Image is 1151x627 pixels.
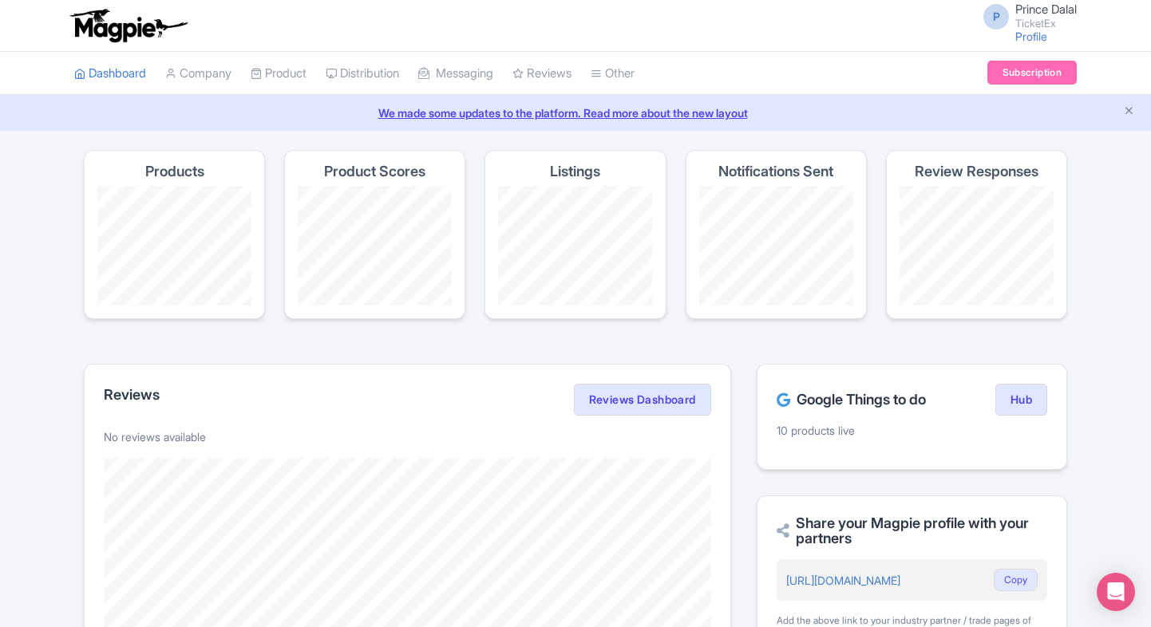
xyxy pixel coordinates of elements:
a: [URL][DOMAIN_NAME] [786,574,900,587]
h2: Reviews [104,387,160,403]
a: Hub [995,384,1047,416]
a: Company [165,52,231,96]
a: Other [591,52,635,96]
span: P [983,4,1009,30]
h4: Review Responses [915,164,1038,179]
h4: Product Scores [324,164,425,179]
p: 10 products live [777,422,1047,439]
a: Messaging [418,52,493,96]
button: Copy [994,569,1038,591]
a: Subscription [987,61,1077,85]
div: Open Intercom Messenger [1097,573,1135,611]
a: Dashboard [74,52,146,96]
h2: Google Things to do [777,392,926,408]
a: Reviews [512,52,572,96]
img: logo-ab69f6fb50320c5b225c76a69d11143b.png [66,8,190,43]
a: Product [251,52,307,96]
p: No reviews available [104,428,711,445]
h4: Notifications Sent [718,164,833,179]
h2: Share your Magpie profile with your partners [777,515,1047,547]
span: Prince Dalal [1015,2,1077,17]
a: Reviews Dashboard [574,384,711,416]
a: We made some updates to the platform. Read more about the new layout [10,104,1141,121]
a: P Prince Dalal TicketEx [974,3,1077,29]
h4: Listings [550,164,600,179]
a: Profile [1015,30,1047,43]
a: Distribution [326,52,399,96]
button: Close announcement [1123,103,1135,121]
small: TicketEx [1015,18,1077,29]
h4: Products [145,164,204,179]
